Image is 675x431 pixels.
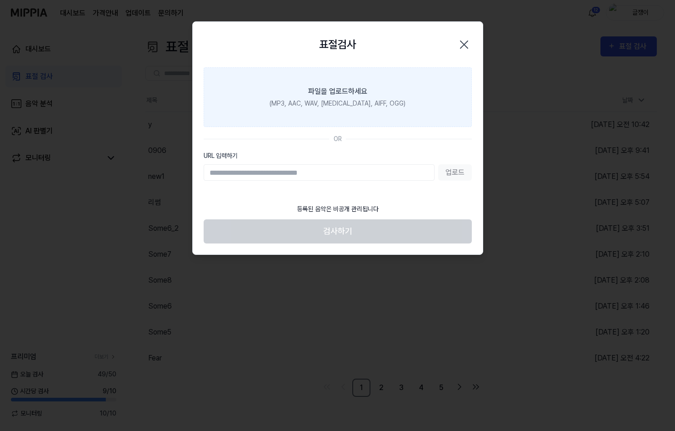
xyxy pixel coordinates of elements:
div: (MP3, AAC, WAV, [MEDICAL_DATA], AIFF, OGG) [270,99,405,108]
label: URL 입력하기 [204,151,472,161]
h2: 표절검사 [319,36,356,53]
div: OR [334,134,342,144]
div: 등록된 음악은 비공개 관리됩니다 [291,199,384,219]
div: 파일을 업로드하세요 [308,86,367,97]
